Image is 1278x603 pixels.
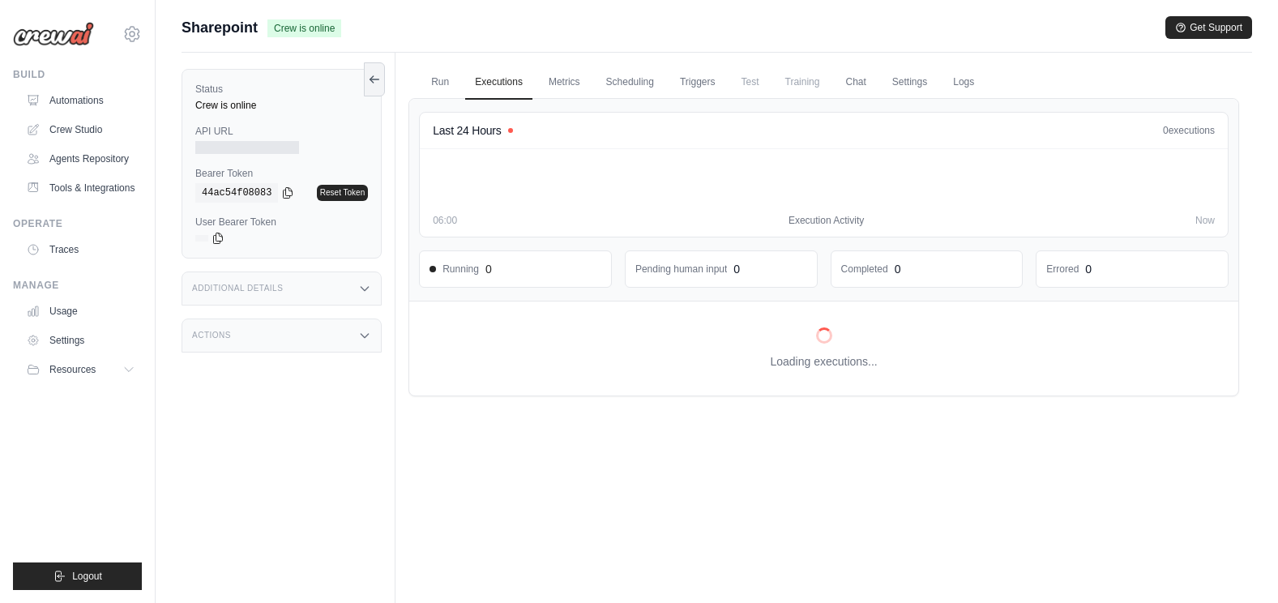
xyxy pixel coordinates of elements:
[182,16,258,39] span: Sharepoint
[49,363,96,376] span: Resources
[195,167,368,180] label: Bearer Token
[19,175,142,201] a: Tools & Integrations
[883,66,937,100] a: Settings
[1046,263,1079,276] dd: Errored
[1165,16,1252,39] button: Get Support
[732,66,769,98] span: Test
[943,66,984,100] a: Logs
[13,22,94,46] img: Logo
[485,261,492,277] div: 0
[433,122,501,139] h4: Last 24 Hours
[1163,125,1169,136] span: 0
[195,83,368,96] label: Status
[19,117,142,143] a: Crew Studio
[13,279,142,292] div: Manage
[13,562,142,590] button: Logout
[13,217,142,230] div: Operate
[421,66,459,100] a: Run
[19,88,142,113] a: Automations
[19,357,142,383] button: Resources
[776,66,830,98] span: Training is not available until the deployment is complete
[19,146,142,172] a: Agents Repository
[317,185,368,201] a: Reset Token
[13,68,142,81] div: Build
[836,66,875,100] a: Chat
[895,261,901,277] div: 0
[192,284,283,293] h3: Additional Details
[635,263,727,276] dd: Pending human input
[670,66,725,100] a: Triggers
[192,331,231,340] h3: Actions
[433,214,457,227] span: 06:00
[195,125,368,138] label: API URL
[195,183,278,203] code: 44ac54f08083
[72,570,102,583] span: Logout
[770,353,877,370] p: Loading executions...
[430,263,479,276] span: Running
[539,66,590,100] a: Metrics
[789,214,864,227] span: Execution Activity
[195,99,368,112] div: Crew is online
[195,216,368,229] label: User Bearer Token
[1085,261,1092,277] div: 0
[1195,214,1215,227] span: Now
[267,19,341,37] span: Crew is online
[841,263,888,276] dd: Completed
[596,66,664,100] a: Scheduling
[465,66,532,100] a: Executions
[733,261,740,277] div: 0
[1163,124,1215,137] div: executions
[19,298,142,324] a: Usage
[19,327,142,353] a: Settings
[19,237,142,263] a: Traces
